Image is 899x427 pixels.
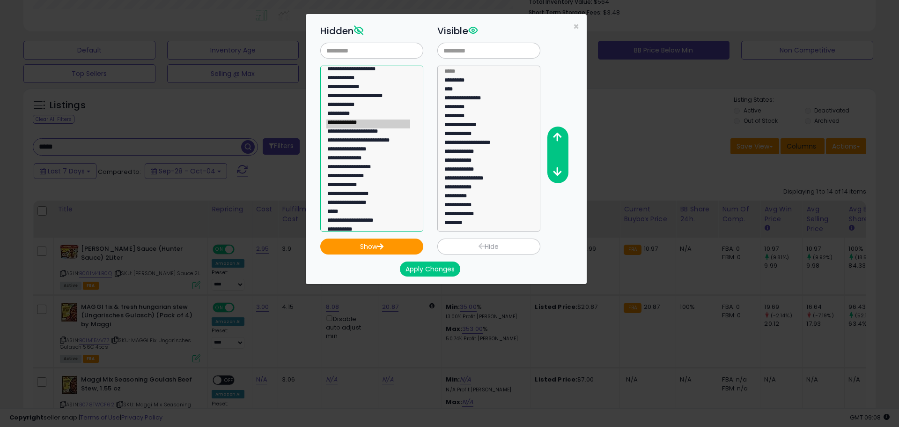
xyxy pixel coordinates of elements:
[437,239,540,255] button: Hide
[573,20,579,33] span: ×
[437,24,540,38] h3: Visible
[400,262,460,277] button: Apply Changes
[320,24,423,38] h3: Hidden
[320,239,423,255] button: Show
